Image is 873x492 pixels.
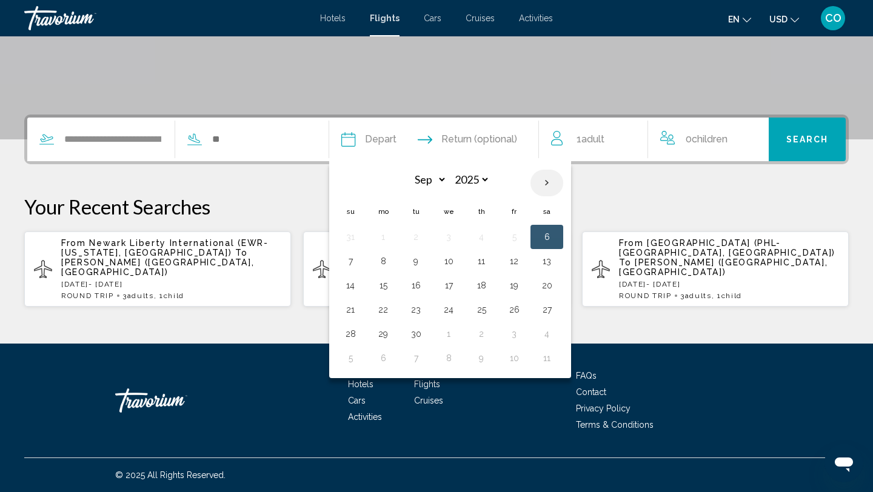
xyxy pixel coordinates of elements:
button: Change currency [769,10,799,28]
button: Day 24 [439,301,458,318]
a: Travorium [24,6,308,30]
button: Day 6 [537,228,557,245]
span: , 1 [712,291,742,300]
button: From [GEOGRAPHIC_DATA] (PHL-[GEOGRAPHIC_DATA], [GEOGRAPHIC_DATA]) To [PERSON_NAME] ([GEOGRAPHIC_D... [582,231,849,307]
p: [DATE] - [DATE] [619,280,839,288]
span: Child [164,291,184,300]
span: To [235,248,247,258]
a: Activities [519,13,553,23]
button: Day 20 [537,277,557,294]
button: Day 4 [472,228,491,245]
span: 3 [122,291,154,300]
button: Travelers: 1 adult, 0 children [539,118,769,161]
span: Terms & Conditions [576,420,654,430]
span: , 1 [154,291,184,300]
span: Adults [127,291,154,300]
button: Day 9 [406,253,426,270]
button: Day 5 [504,228,524,245]
button: From Newark Liberty International (EWR-[US_STATE], [GEOGRAPHIC_DATA]) To [PERSON_NAME] ([GEOGRAPH... [303,231,570,307]
button: Search [769,118,846,161]
button: Day 28 [341,325,360,342]
span: 3 [680,291,712,300]
button: Day 13 [537,253,557,270]
button: Day 16 [406,277,426,294]
button: User Menu [817,5,849,31]
select: Select year [450,169,490,190]
a: Privacy Policy [576,404,630,413]
button: Day 10 [439,253,458,270]
button: Day 23 [406,301,426,318]
span: Adults [685,291,712,300]
iframe: Button to launch messaging window [824,444,863,482]
a: FAQs [576,371,597,381]
a: Travorium [115,382,236,419]
button: Day 3 [504,325,524,342]
button: Day 19 [504,277,524,294]
button: Day 3 [439,228,458,245]
a: Contact [576,387,606,397]
a: Hotels [348,379,373,389]
button: Day 7 [406,350,426,367]
span: © 2025 All Rights Reserved. [115,470,226,480]
a: Hotels [320,13,346,23]
a: Cars [424,13,441,23]
button: Day 1 [439,325,458,342]
span: Cars [348,396,366,405]
span: ROUND TRIP [61,291,114,300]
span: [GEOGRAPHIC_DATA] (PHL-[GEOGRAPHIC_DATA], [GEOGRAPHIC_DATA]) [619,238,835,258]
button: Day 11 [537,350,557,367]
span: Return (optional) [441,131,517,148]
button: Day 2 [472,325,491,342]
button: Day 7 [341,253,360,270]
button: Day 1 [373,228,393,245]
button: Day 14 [341,277,360,294]
span: To [619,258,631,267]
button: Day 5 [341,350,360,367]
span: 0 [686,131,727,148]
span: From [619,238,644,248]
button: Day 31 [341,228,360,245]
span: Child [721,291,742,300]
button: Day 2 [406,228,426,245]
button: Day 25 [472,301,491,318]
button: Next month [530,169,563,197]
button: From Newark Liberty International (EWR-[US_STATE], [GEOGRAPHIC_DATA]) To [PERSON_NAME] ([GEOGRAPH... [24,231,291,307]
a: Cruises [414,396,443,405]
span: From [61,238,86,248]
a: Cruises [466,13,495,23]
span: Search [786,135,829,145]
button: Day 17 [439,277,458,294]
button: Day 6 [373,350,393,367]
button: Day 10 [504,350,524,367]
span: [PERSON_NAME] ([GEOGRAPHIC_DATA], [GEOGRAPHIC_DATA]) [619,258,828,277]
span: Newark Liberty International (EWR-[US_STATE], [GEOGRAPHIC_DATA]) [61,238,269,258]
a: Flights [414,379,440,389]
button: Day 21 [341,301,360,318]
button: Day 29 [373,325,393,342]
button: Day 8 [373,253,393,270]
span: Children [692,133,727,145]
p: [DATE] - [DATE] [61,280,281,288]
span: Flights [370,13,400,23]
button: Day 4 [537,325,557,342]
span: USD [769,15,788,24]
span: 1 [577,131,604,148]
button: Change language [728,10,751,28]
span: en [728,15,740,24]
button: Day 26 [504,301,524,318]
button: Day 27 [537,301,557,318]
p: Your Recent Searches [24,194,849,219]
button: Day 9 [472,350,491,367]
select: Select month [407,169,447,190]
button: Day 15 [373,277,393,294]
span: CO [825,12,841,24]
a: Activities [348,412,382,422]
button: Day 8 [439,350,458,367]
